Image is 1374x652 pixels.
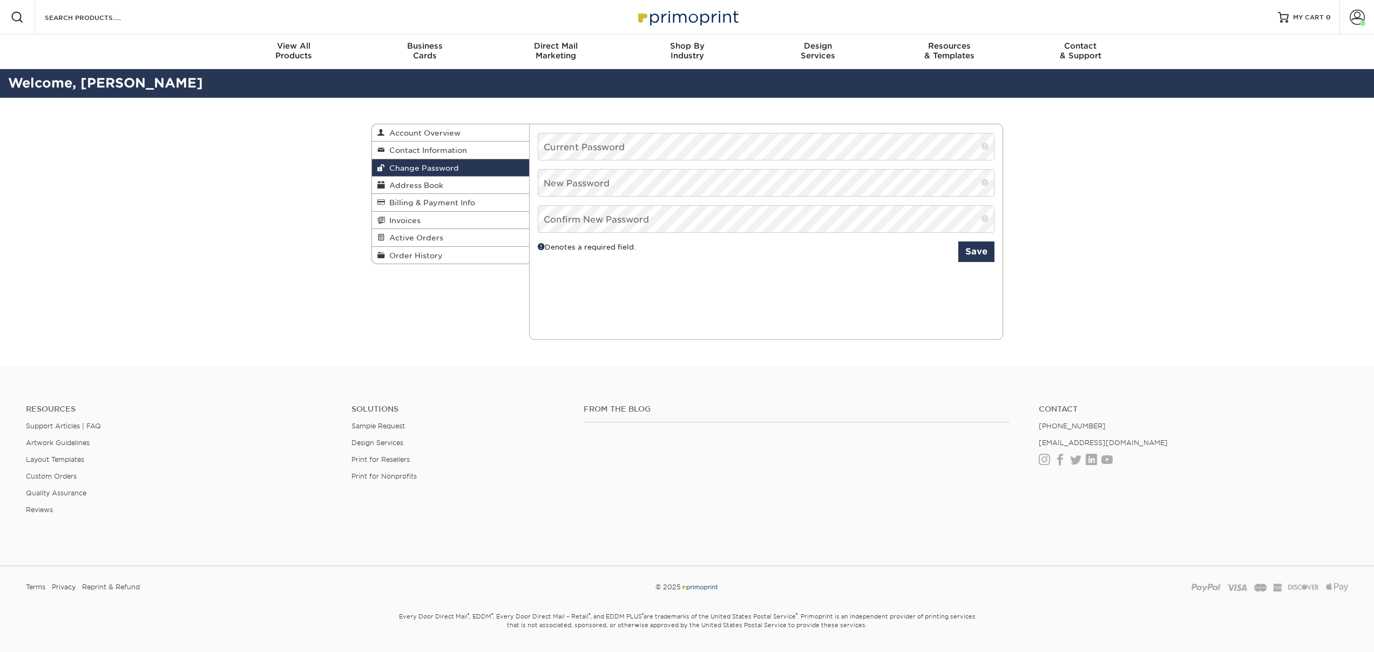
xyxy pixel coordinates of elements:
a: Terms [26,579,45,595]
a: Print for Nonprofits [351,472,417,480]
span: Billing & Payment Info [385,198,475,207]
span: MY CART [1293,13,1324,22]
span: 0 [1326,14,1331,21]
span: Change Password [385,164,459,172]
h4: Resources [26,405,335,414]
a: Invoices [372,212,530,229]
a: Contact [1039,405,1348,414]
a: Order History [372,247,530,264]
div: Products [228,41,360,61]
a: [PHONE_NUMBER] [1039,422,1106,430]
a: Change Password [372,159,530,177]
span: Active Orders [385,233,443,242]
sup: ® [588,612,590,617]
a: Layout Templates [26,455,84,463]
a: Contact& Support [1015,35,1146,69]
a: [EMAIL_ADDRESS][DOMAIN_NAME] [1039,439,1168,447]
small: Denotes a required field. [538,241,635,252]
button: Save [958,241,994,262]
a: Sample Request [351,422,405,430]
div: © 2025 [464,579,910,595]
span: Address Book [385,181,443,190]
img: Primoprint [681,583,719,591]
span: Design [753,41,884,51]
a: Reprint & Refund [82,579,140,595]
div: Cards [359,41,490,61]
a: Privacy [52,579,76,595]
span: Resources [884,41,1015,51]
sup: ® [642,612,644,617]
span: Invoices [385,216,421,225]
a: BusinessCards [359,35,490,69]
a: Print for Resellers [351,455,410,463]
a: View AllProducts [228,35,360,69]
span: Contact Information [385,146,467,154]
div: Services [753,41,884,61]
img: Primoprint [633,5,741,29]
input: SEARCH PRODUCTS..... [44,11,149,24]
sup: ® [796,612,797,617]
span: Business [359,41,490,51]
a: Reviews [26,506,53,514]
a: Contact Information [372,142,530,159]
h4: From the Blog [584,405,1010,414]
a: DesignServices [753,35,884,69]
span: Contact [1015,41,1146,51]
a: Billing & Payment Info [372,194,530,211]
a: Custom Orders [26,472,77,480]
a: Design Services [351,439,403,447]
a: Direct MailMarketing [490,35,621,69]
a: Active Orders [372,229,530,246]
sup: ® [491,612,493,617]
div: & Support [1015,41,1146,61]
span: Order History [385,251,443,260]
a: Resources& Templates [884,35,1015,69]
a: Shop ByIndustry [621,35,753,69]
span: Direct Mail [490,41,621,51]
div: & Templates [884,41,1015,61]
a: Artwork Guidelines [26,439,90,447]
a: Quality Assurance [26,489,86,497]
span: Account Overview [385,129,461,137]
span: Shop By [621,41,753,51]
span: View All [228,41,360,51]
a: Account Overview [372,124,530,142]
div: Industry [621,41,753,61]
a: Address Book [372,177,530,194]
a: Support Articles | FAQ [26,422,101,430]
div: Marketing [490,41,621,61]
h4: Solutions [351,405,567,414]
sup: ® [468,612,469,617]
